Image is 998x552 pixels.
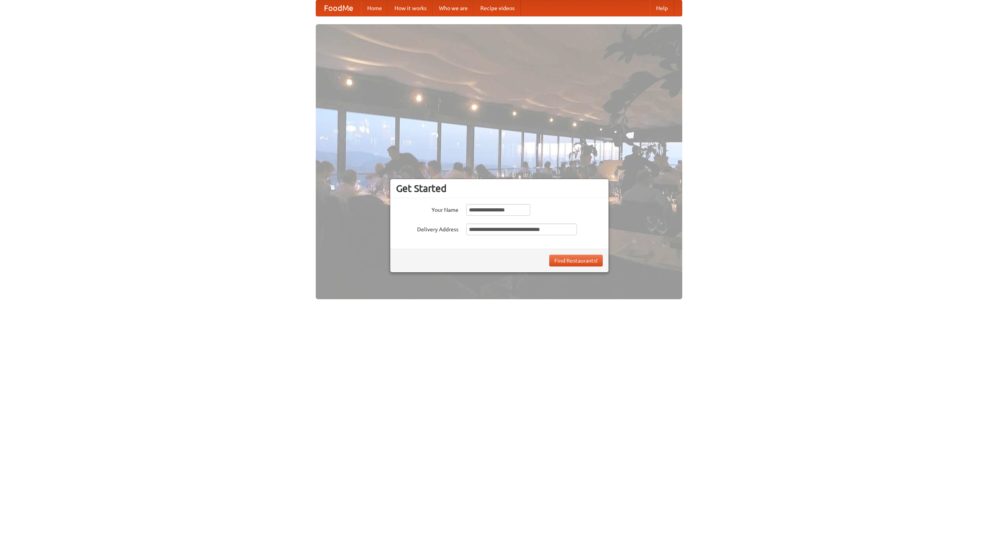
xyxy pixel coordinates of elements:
h3: Get Started [396,183,603,194]
button: Find Restaurants! [549,255,603,266]
label: Delivery Address [396,224,458,233]
label: Your Name [396,204,458,214]
a: Who we are [433,0,474,16]
a: How it works [388,0,433,16]
a: Recipe videos [474,0,521,16]
a: Help [650,0,674,16]
a: FoodMe [316,0,361,16]
a: Home [361,0,388,16]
